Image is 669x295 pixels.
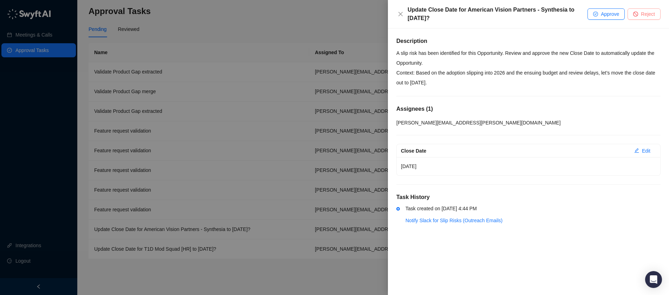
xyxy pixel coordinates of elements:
button: Reject [628,8,661,20]
a: Notify Slack for Slip Risks (Outreach Emails) [405,218,502,223]
h5: Description [396,37,661,45]
p: A slip risk has been identified for this Opportunity. Review and approve the new Close Date to au... [396,48,661,68]
h5: Assignees ( 1 ) [396,105,661,113]
span: stop [633,12,638,17]
div: Close Date [401,147,629,155]
span: edit [634,148,639,153]
p: [DATE] [401,161,656,171]
div: Open Intercom Messenger [645,271,662,288]
button: Edit [629,145,656,156]
button: Close [396,10,405,18]
span: Reject [641,10,655,18]
span: Edit [642,147,650,155]
span: [PERSON_NAME][EMAIL_ADDRESS][PERSON_NAME][DOMAIN_NAME] [396,120,561,126]
p: Context: Based on the adoption slipping into 2026 and the ensuing budget and review delays, let’s... [396,68,661,88]
span: check-circle [593,12,598,17]
button: Approve [587,8,625,20]
span: close [398,11,403,17]
span: Approve [601,10,619,18]
div: Update Close Date for American Vision Partners - Synthesia to [DATE]? [408,6,587,23]
span: Task created on [DATE] 4:44 PM [405,206,477,211]
h5: Task History [396,193,661,201]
